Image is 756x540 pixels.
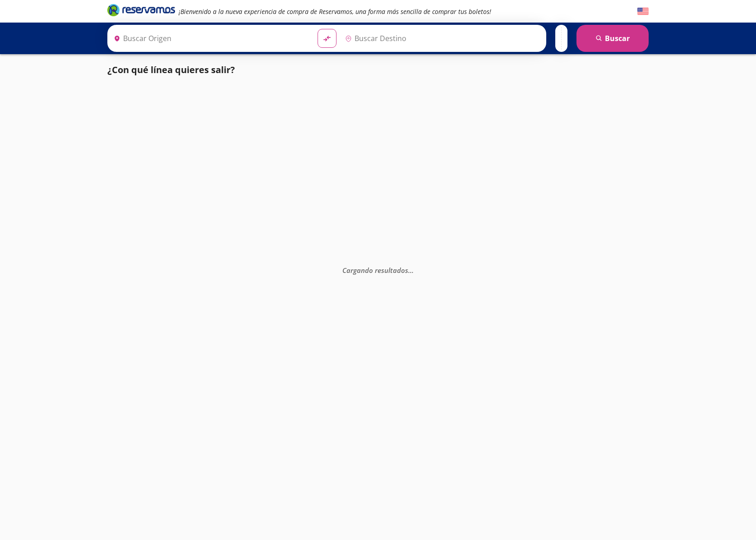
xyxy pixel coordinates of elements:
[110,27,310,50] input: Buscar Origen
[637,6,649,17] button: English
[107,3,175,19] a: Brand Logo
[410,265,412,274] span: .
[342,265,414,274] em: Cargando resultados
[179,7,491,16] em: ¡Bienvenido a la nueva experiencia de compra de Reservamos, una forma más sencilla de comprar tus...
[412,265,414,274] span: .
[408,265,410,274] span: .
[107,3,175,17] i: Brand Logo
[576,25,649,52] button: Buscar
[107,63,235,77] p: ¿Con qué línea quieres salir?
[341,27,542,50] input: Buscar Destino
